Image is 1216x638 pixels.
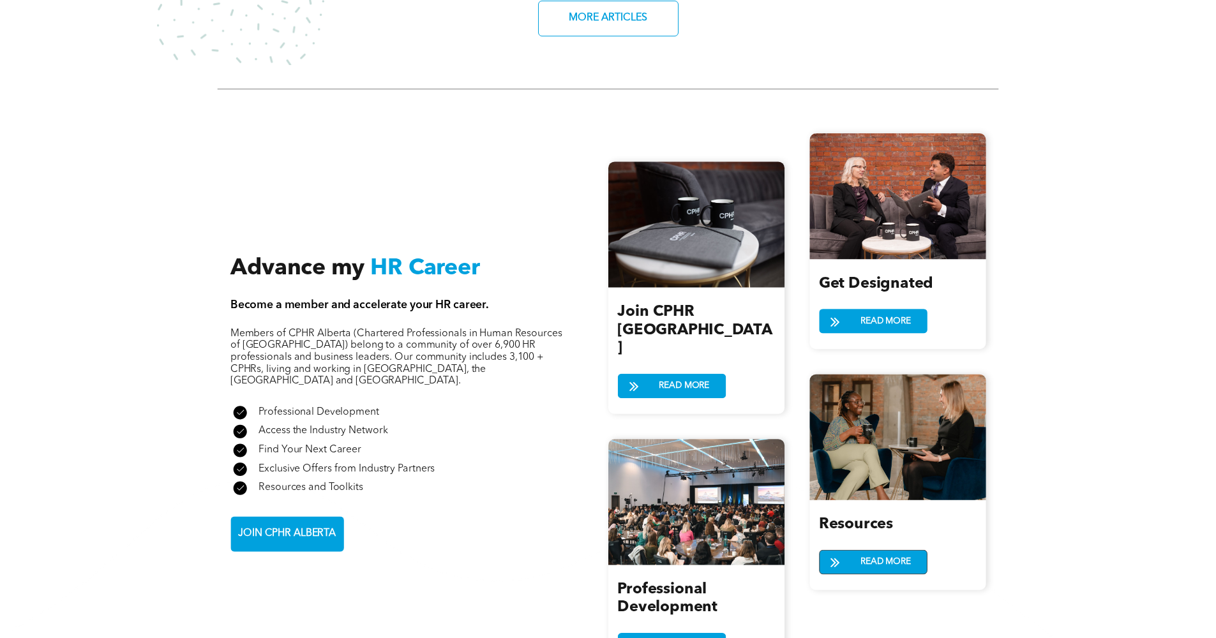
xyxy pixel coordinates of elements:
span: READ MORE [856,309,915,332]
span: Resources [819,517,893,532]
a: JOIN CPHR ALBERTA [230,516,343,551]
span: HR Career [370,257,480,279]
span: Access the Industry Network [259,426,387,436]
a: READ MORE [819,309,927,333]
span: Members of CPHR Alberta (Chartered Professionals in Human Resources of [GEOGRAPHIC_DATA]) belong ... [230,328,562,386]
span: Professional Development [259,407,379,417]
a: READ MORE [617,373,726,397]
span: Professional Development [617,582,717,615]
span: Join CPHR [GEOGRAPHIC_DATA] [617,304,772,356]
span: JOIN CPHR ALBERTA [234,521,340,545]
span: Find Your Next Career [259,445,361,455]
span: MORE ARTICLES [564,6,652,31]
span: Exclusive Offers from Industry Partners [259,463,435,473]
span: Get Designated [819,276,933,292]
span: READ MORE [654,374,714,397]
a: READ MORE [819,549,927,574]
span: Become a member and accelerate your HR career. [230,299,489,311]
span: Advance my [230,257,364,279]
span: READ MORE [856,550,915,573]
span: Resources and Toolkits [259,482,363,493]
a: MORE ARTICLES [538,1,679,36]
